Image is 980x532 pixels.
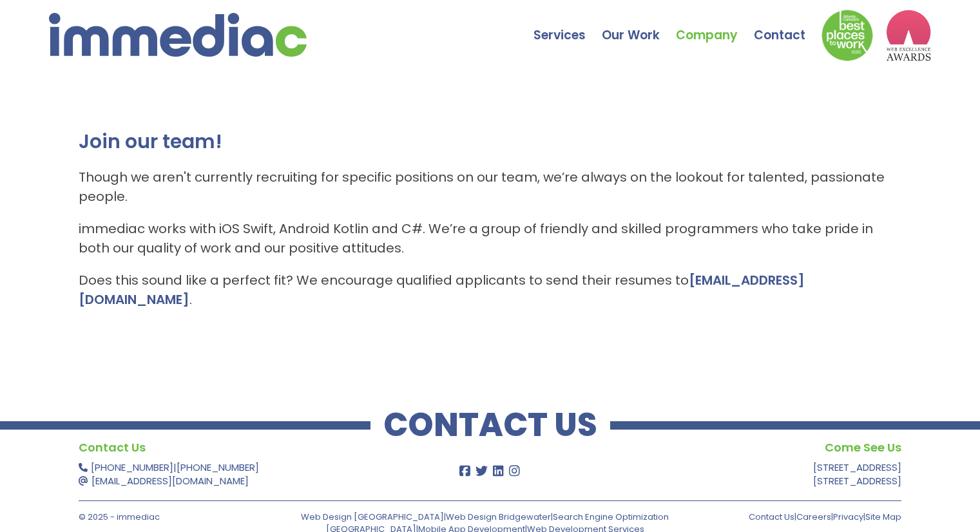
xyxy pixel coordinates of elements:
h2: Join our team! [79,129,902,155]
p: | [79,461,412,488]
a: Services [533,3,602,48]
p: | | | [706,511,901,523]
a: Careers [796,511,831,523]
a: Web Design [GEOGRAPHIC_DATA] [301,511,444,523]
a: Privacy [833,511,863,523]
a: Our Work [602,3,676,48]
a: Site Map [865,511,901,523]
a: [STREET_ADDRESS][STREET_ADDRESS] [813,461,901,488]
a: [PHONE_NUMBER] [177,461,259,474]
p: Though we aren't currently recruiting for specific positions on our team, we’re always on the loo... [79,167,902,206]
h2: CONTACT US [370,412,610,438]
a: Web Design Bridgewater [446,511,551,523]
a: Contact [754,3,821,48]
p: immediac works with iOS Swift, Android Kotlin and C#. We’re a group of friendly and skilled progr... [79,219,902,258]
img: Down [821,10,873,61]
p: Does this sound like a perfect fit? We encourage qualified applicants to send their resumes to . [79,271,902,309]
h4: Contact Us [79,438,412,457]
a: Contact Us [749,511,794,523]
h4: Come See Us [568,438,901,457]
img: immediac [49,13,307,57]
p: © 2025 - immediac [79,511,274,523]
a: [EMAIL_ADDRESS][DOMAIN_NAME] [91,474,249,488]
img: logo2_wea_nobg.webp [886,10,931,61]
a: [PHONE_NUMBER] [91,461,173,474]
a: Company [676,3,754,48]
